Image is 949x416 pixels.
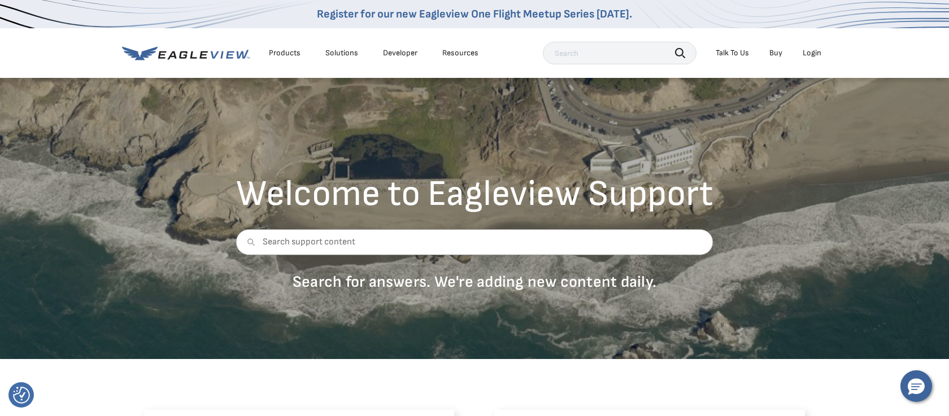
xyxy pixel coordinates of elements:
div: Solutions [325,48,358,58]
input: Search [543,42,696,64]
div: Products [269,48,301,58]
input: Search support content [236,229,713,255]
button: Hello, have a question? Let’s chat. [900,370,932,402]
img: Revisit consent button [13,387,30,404]
a: Buy [769,48,782,58]
div: Talk To Us [716,48,749,58]
a: Developer [383,48,417,58]
p: Search for answers. We're adding new content daily. [236,272,713,292]
div: Resources [442,48,478,58]
h2: Welcome to Eagleview Support [236,176,713,212]
a: Register for our new Eagleview One Flight Meetup Series [DATE]. [317,7,632,21]
div: Login [803,48,821,58]
button: Consent Preferences [13,387,30,404]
